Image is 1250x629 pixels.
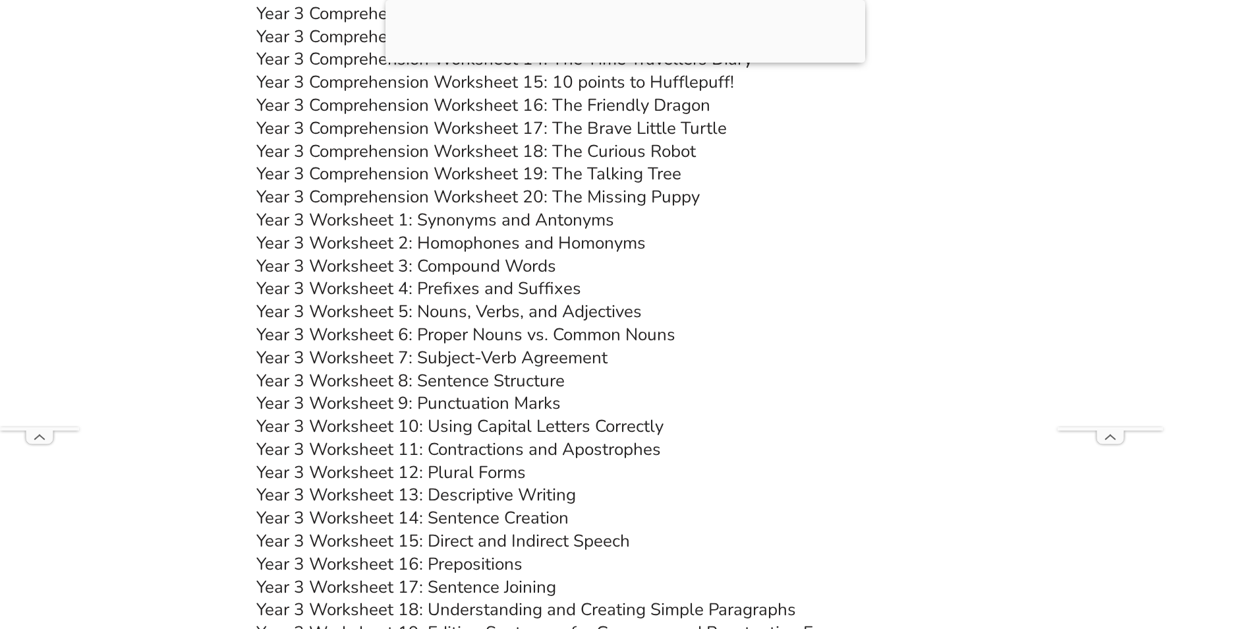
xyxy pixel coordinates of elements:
a: Year 3 Worksheet 12: Plural Forms [256,461,526,484]
a: Year 3 Worksheet 9: Punctuation Marks [256,392,561,415]
a: Year 3 Worksheet 3: Compound Words [256,255,556,278]
a: Year 3 Comprehension Worksheet 14: The Time Travellers Diary [256,47,753,71]
a: Year 3 Worksheet 7: Subject-Verb Agreement [256,346,608,369]
a: Year 3 Worksheet 17: Sentence Joining [256,576,556,599]
a: Year 3 Comprehension Worksheet 20: The Missing Puppy [256,185,700,208]
a: Year 3 Worksheet 8: Sentence Structure [256,369,565,392]
a: Year 3 Worksheet 18: Understanding and Creating Simple Paragraphs [256,598,796,621]
a: Year 3 Worksheet 10: Using Capital Letters Correctly [256,415,664,438]
a: Year 3 Comprehension Worksheet 19: The Talking Tree [256,162,681,185]
a: Year 3 Comprehension Worksheet 17: The Brave Little Turtle [256,117,727,140]
a: Year 3 Comprehension Worksheet 15: 10 points to Hufflepuff! [256,71,734,94]
iframe: Advertisement [1058,32,1163,427]
a: Year 3 Worksheet 16: Prepositions [256,553,523,576]
a: Year 3 Comprehension Worksheet 16: The Friendly Dragon [256,94,710,117]
a: Year 3 Worksheet 2: Homophones and Homonyms [256,231,646,255]
a: Year 3 Worksheet 15: Direct and Indirect Speech [256,529,630,553]
a: Year 3 Worksheet 14: Sentence Creation [256,506,569,529]
a: Year 3 Worksheet 4: Prefixes and Suffixes [256,277,581,300]
a: Year 3 Worksheet 13: Descriptive Writing [256,483,576,506]
iframe: Chat Widget [1031,480,1250,629]
a: Year 3 Worksheet 6: Proper Nouns vs. Common Nouns [256,323,675,346]
a: Year 3 Worksheet 11: Contractions and Apostrophes [256,438,661,461]
a: Year 3 Worksheet 5: Nouns, Verbs, and Adjectives [256,300,642,323]
a: Year 3 Worksheet 1: Synonyms and Antonyms [256,208,614,231]
a: Year 3 Comprehension Worksheet 12: The Lost Treasure Map [256,2,730,25]
a: Year 3 Comprehension Worksheet 13: The Enchanted Forest [256,25,722,48]
a: Year 3 Comprehension Worksheet 18: The Curious Robot [256,140,696,163]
